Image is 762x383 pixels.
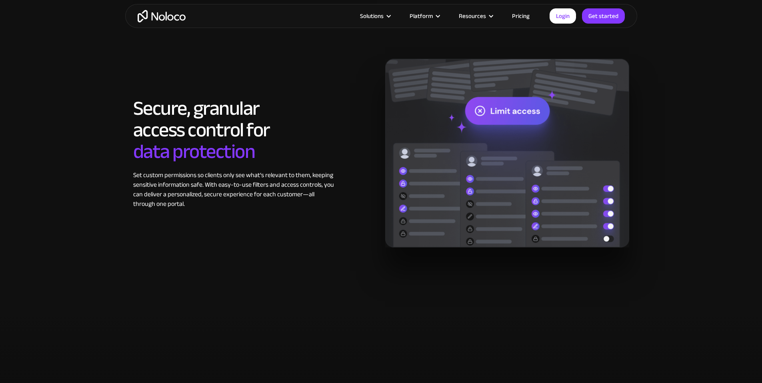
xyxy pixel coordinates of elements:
[138,10,186,22] a: home
[133,98,335,162] h2: Secure, granular access control for
[350,11,400,21] div: Solutions
[400,11,449,21] div: Platform
[133,170,335,209] div: Set custom permissions so clients only see what’s relevant to them, keeping sensitive information...
[502,11,540,21] a: Pricing
[550,8,576,24] a: Login
[133,133,255,170] span: data protection
[360,11,384,21] div: Solutions
[449,11,502,21] div: Resources
[410,11,433,21] div: Platform
[459,11,486,21] div: Resources
[582,8,625,24] a: Get started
